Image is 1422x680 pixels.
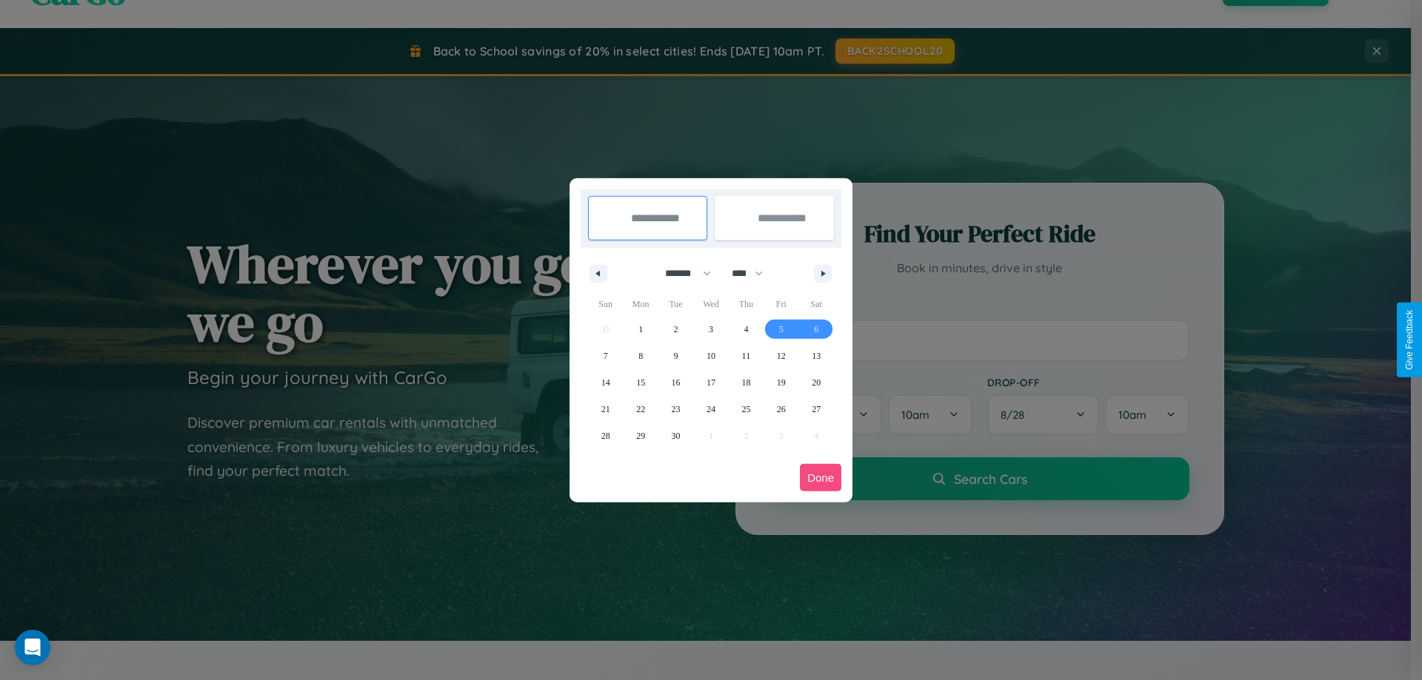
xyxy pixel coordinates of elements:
[15,630,50,665] div: Open Intercom Messenger
[672,396,681,423] span: 23
[693,292,728,316] span: Wed
[814,316,818,343] span: 6
[764,292,798,316] span: Fri
[636,423,645,449] span: 29
[674,316,678,343] span: 2
[812,396,821,423] span: 27
[623,316,658,343] button: 1
[744,316,748,343] span: 4
[799,369,834,396] button: 20
[658,316,693,343] button: 2
[623,396,658,423] button: 22
[779,316,784,343] span: 5
[742,343,751,369] span: 11
[741,369,750,396] span: 18
[623,343,658,369] button: 8
[672,369,681,396] span: 16
[658,423,693,449] button: 30
[799,292,834,316] span: Sat
[812,369,821,396] span: 20
[674,343,678,369] span: 9
[601,396,610,423] span: 21
[707,343,715,369] span: 10
[604,343,608,369] span: 7
[764,369,798,396] button: 19
[588,423,623,449] button: 28
[707,396,715,423] span: 24
[623,369,658,396] button: 15
[636,369,645,396] span: 15
[729,396,764,423] button: 25
[729,292,764,316] span: Thu
[658,343,693,369] button: 9
[799,343,834,369] button: 13
[672,423,681,449] span: 30
[777,343,786,369] span: 12
[601,423,610,449] span: 28
[588,292,623,316] span: Sun
[1404,310,1415,370] div: Give Feedback
[638,316,643,343] span: 1
[777,396,786,423] span: 26
[638,343,643,369] span: 8
[658,292,693,316] span: Tue
[800,464,841,491] button: Done
[636,396,645,423] span: 22
[601,369,610,396] span: 14
[693,369,728,396] button: 17
[693,396,728,423] button: 24
[623,423,658,449] button: 29
[658,396,693,423] button: 23
[799,316,834,343] button: 6
[777,369,786,396] span: 19
[729,316,764,343] button: 4
[764,343,798,369] button: 12
[707,369,715,396] span: 17
[658,369,693,396] button: 16
[812,343,821,369] span: 13
[588,396,623,423] button: 21
[729,369,764,396] button: 18
[764,396,798,423] button: 26
[693,316,728,343] button: 3
[799,396,834,423] button: 27
[693,343,728,369] button: 10
[764,316,798,343] button: 5
[729,343,764,369] button: 11
[741,396,750,423] span: 25
[588,369,623,396] button: 14
[588,343,623,369] button: 7
[623,292,658,316] span: Mon
[709,316,713,343] span: 3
